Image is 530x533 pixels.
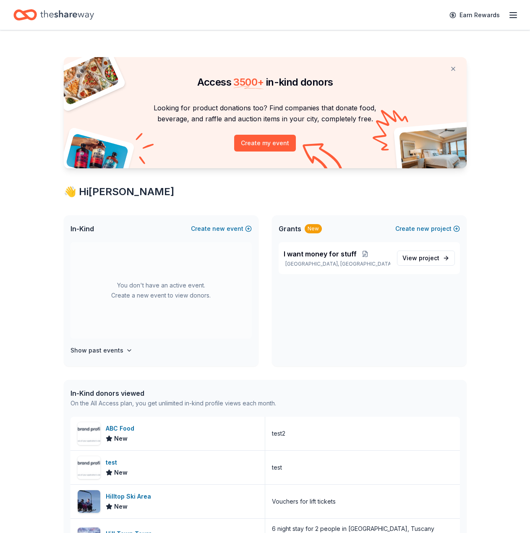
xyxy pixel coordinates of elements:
span: new [417,224,429,234]
div: Vouchers for lift tickets [272,496,336,507]
a: Home [13,5,94,25]
span: New [114,468,128,478]
div: Hilltop Ski Area [106,491,154,502]
a: Earn Rewards [444,8,505,23]
div: You don't have an active event. Create a new event to view donors. [70,242,252,339]
div: 👋 Hi [PERSON_NAME] [64,185,467,199]
a: View project [397,251,455,266]
span: In-Kind [70,224,94,234]
button: Create my event [234,135,296,152]
span: 3500 + [233,76,264,88]
img: Curvy arrow [303,143,345,175]
div: test [106,457,128,468]
button: Createnewevent [191,224,252,234]
div: test2 [272,428,285,439]
button: Show past events [70,345,133,355]
span: project [419,254,439,261]
img: Image for Hilltop Ski Area [78,490,100,513]
span: New [114,502,128,512]
span: I want money for stuff [284,249,357,259]
span: View [402,253,439,263]
p: Looking for product donations too? Find companies that donate food, beverage, and raffle and auct... [74,102,457,125]
h4: Show past events [70,345,123,355]
span: new [212,224,225,234]
div: New [305,224,322,233]
img: Image for test [78,456,100,479]
span: Grants [279,224,301,234]
img: Pizza [54,52,120,106]
img: Image for ABC Food [78,422,100,445]
div: In-Kind donors viewed [70,388,276,398]
button: Createnewproject [395,224,460,234]
span: New [114,434,128,444]
span: Access in-kind donors [197,76,333,88]
p: [GEOGRAPHIC_DATA], [GEOGRAPHIC_DATA] [284,261,390,267]
div: ABC Food [106,423,138,434]
div: On the All Access plan, you get unlimited in-kind profile views each month. [70,398,276,408]
div: test [272,462,282,473]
